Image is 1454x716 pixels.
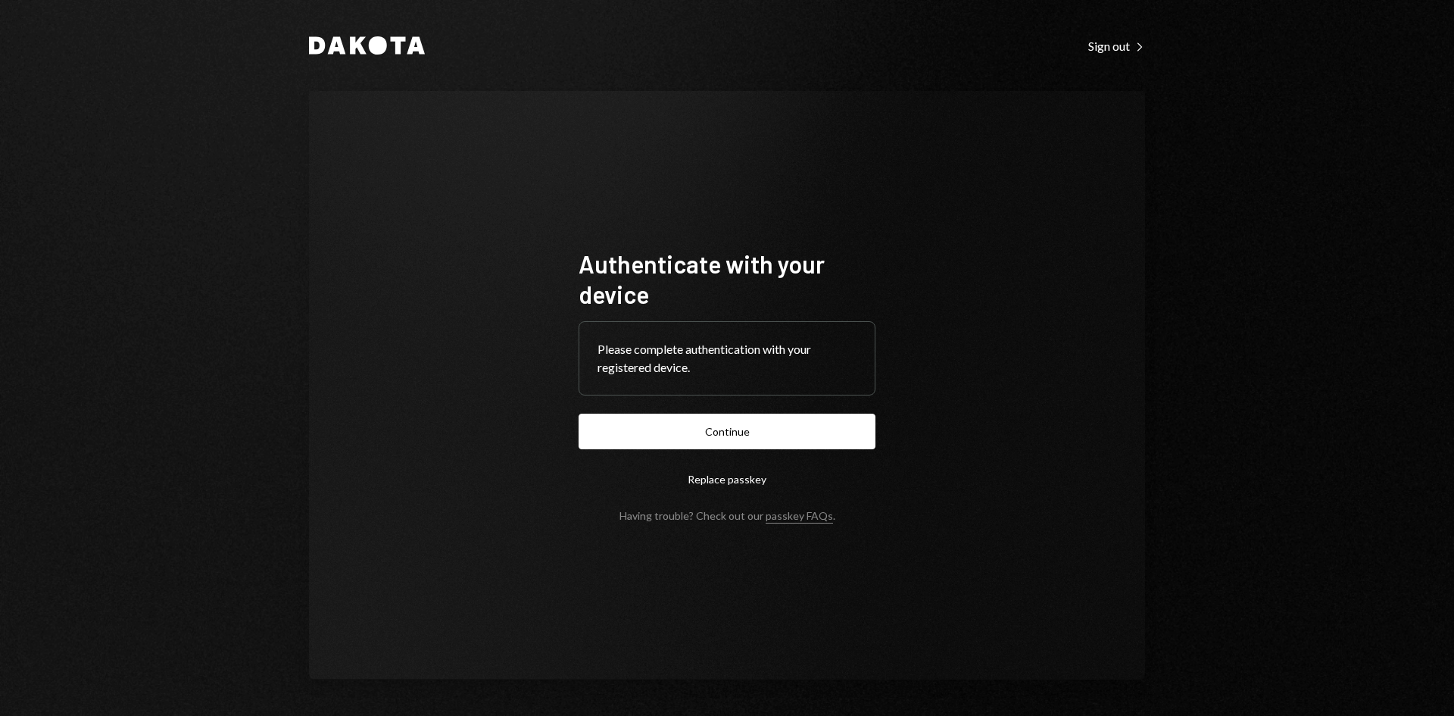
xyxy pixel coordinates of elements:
[579,414,875,449] button: Continue
[579,461,875,497] button: Replace passkey
[1088,37,1145,54] a: Sign out
[579,249,875,309] h1: Authenticate with your device
[619,509,835,522] div: Having trouble? Check out our .
[766,509,833,524] a: passkey FAQs
[598,340,856,377] div: Please complete authentication with your registered device.
[1088,39,1145,54] div: Sign out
